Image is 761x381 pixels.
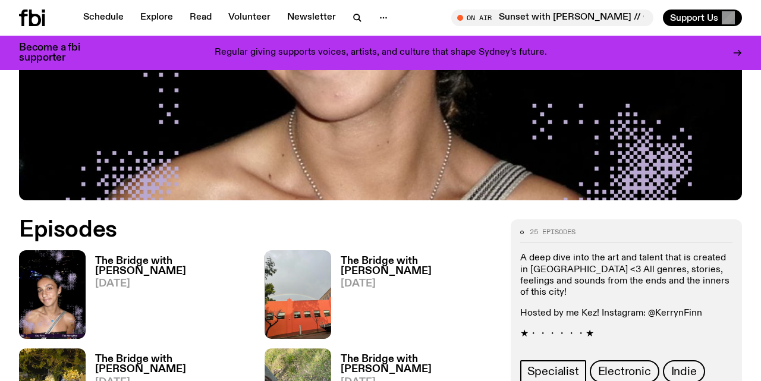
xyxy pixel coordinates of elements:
[598,365,651,378] span: Electronic
[341,279,496,289] span: [DATE]
[520,329,732,340] p: ★・・・・・・★
[19,43,95,63] h3: Become a fbi supporter
[527,365,579,378] span: Specialist
[341,354,496,374] h3: The Bridge with [PERSON_NAME]
[95,354,250,374] h3: The Bridge with [PERSON_NAME]
[280,10,343,26] a: Newsletter
[215,48,547,58] p: Regular giving supports voices, artists, and culture that shape Sydney’s future.
[133,10,180,26] a: Explore
[221,10,278,26] a: Volunteer
[183,10,219,26] a: Read
[76,10,131,26] a: Schedule
[670,12,718,23] span: Support Us
[520,253,732,298] p: A deep dive into the art and talent that is created in [GEOGRAPHIC_DATA] <3 All genres, stories, ...
[95,279,250,289] span: [DATE]
[86,256,250,339] a: The Bridge with [PERSON_NAME][DATE]
[341,256,496,276] h3: The Bridge with [PERSON_NAME]
[530,229,576,235] span: 25 episodes
[451,10,653,26] button: On AirSunset with [PERSON_NAME] // Guest Mix: [PERSON_NAME]
[331,256,496,339] a: The Bridge with [PERSON_NAME][DATE]
[663,10,742,26] button: Support Us
[19,219,496,241] h2: Episodes
[520,308,732,319] p: Hosted by me Kez! Instagram: @KerrynFinn
[95,256,250,276] h3: The Bridge with [PERSON_NAME]
[671,365,697,378] span: Indie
